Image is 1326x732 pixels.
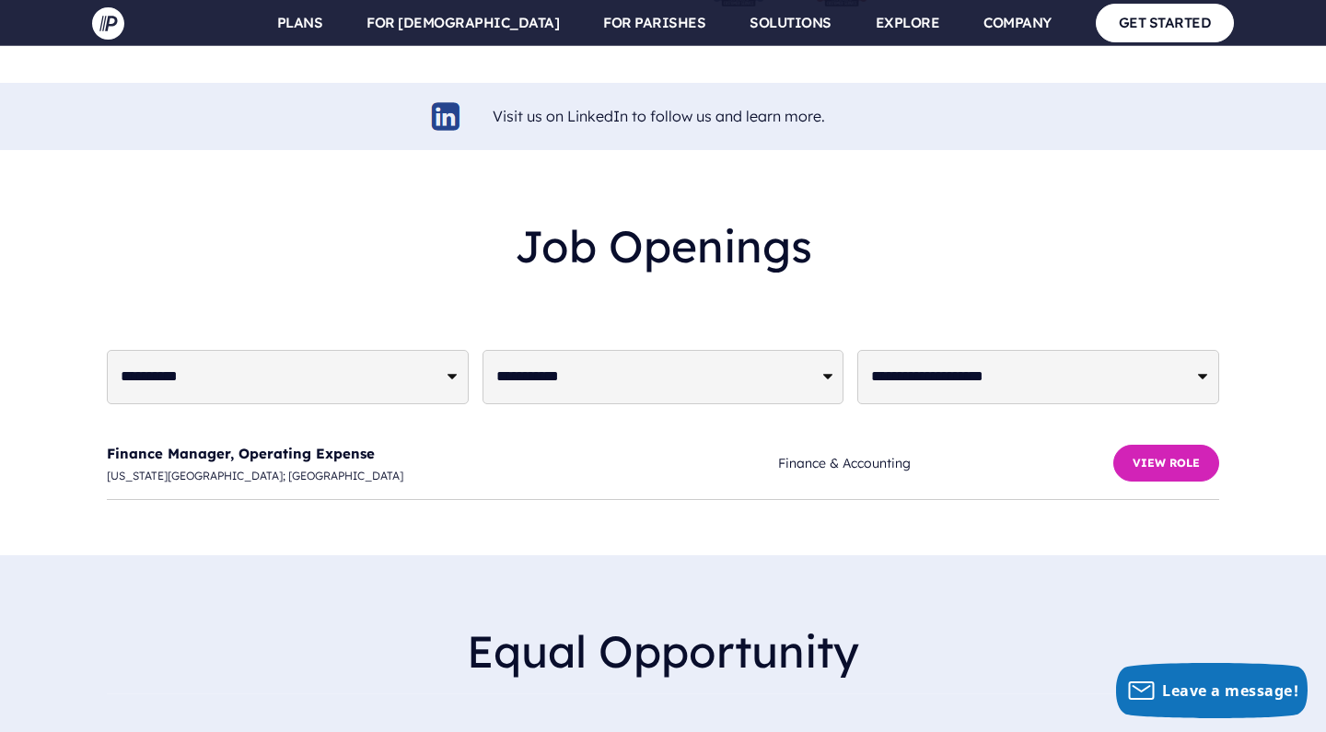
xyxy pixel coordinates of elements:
[107,466,778,486] span: [US_STATE][GEOGRAPHIC_DATA]; [GEOGRAPHIC_DATA]
[493,107,825,125] a: Visit us on LinkedIn to follow us and learn more.
[107,205,1219,287] h2: Job Openings
[1162,680,1298,701] span: Leave a message!
[429,99,463,134] img: linkedin-logo
[1096,4,1235,41] a: GET STARTED
[1113,445,1219,482] button: View Role
[107,610,1219,692] h2: Equal Opportunity
[1116,663,1308,718] button: Leave a message!
[107,445,375,462] a: Finance Manager, Operating Expense
[778,452,1113,475] span: Finance & Accounting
